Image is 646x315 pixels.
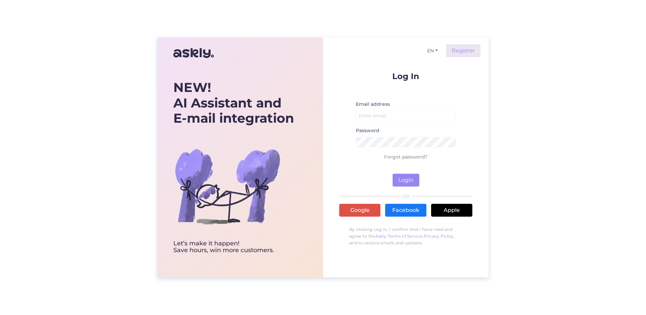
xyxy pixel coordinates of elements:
[173,132,281,240] img: bg-askly
[356,127,379,134] label: Password
[173,80,294,126] div: AI Assistant and E-mail integration
[339,204,380,217] a: Google
[393,174,419,187] button: Login
[384,154,427,160] a: Forgot password?
[424,46,441,56] button: EN
[356,101,390,108] label: Email address
[356,111,456,121] input: Enter email
[173,240,294,254] div: Let’s make it happen! Save hours, win more customers.
[431,204,472,217] a: Apple
[401,194,411,199] span: OR
[173,79,211,95] b: NEW!
[424,234,454,239] a: Privacy Policy
[339,223,472,250] p: By clicking Log In, I confirm that I have read and agree to the , , and to receive emails and upd...
[375,234,423,239] a: Askly Terms of Service
[339,72,472,80] p: Log In
[385,204,426,217] a: Facebook
[173,45,214,61] img: Askly
[446,44,480,57] a: Register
